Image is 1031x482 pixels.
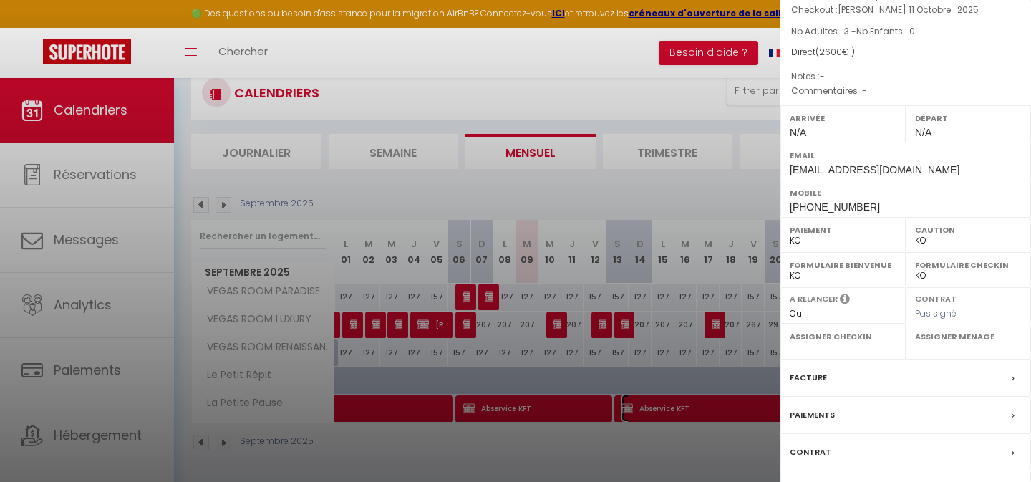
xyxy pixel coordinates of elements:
span: Nb Adultes : 3 - [791,25,915,37]
label: Assigner Checkin [790,329,896,344]
label: A relancer [790,293,838,305]
label: Formulaire Checkin [915,258,1022,272]
div: Direct [791,46,1020,59]
p: Checkout : [791,3,1020,17]
label: Mobile [790,185,1022,200]
label: Paiements [790,408,835,423]
label: Formulaire Bienvenue [790,258,896,272]
span: [EMAIL_ADDRESS][DOMAIN_NAME] [790,164,959,175]
label: Arrivée [790,111,896,125]
label: Caution [915,223,1022,237]
p: Commentaires : [791,84,1020,98]
p: Notes : [791,69,1020,84]
span: 2600 [819,46,842,58]
label: Paiement [790,223,896,237]
span: [PHONE_NUMBER] [790,201,880,213]
span: [PERSON_NAME] 11 Octobre . 2025 [838,4,979,16]
span: Pas signé [915,307,957,319]
span: Nb Enfants : 0 [856,25,915,37]
span: ( € ) [815,46,855,58]
button: Ouvrir le widget de chat LiveChat [11,6,54,49]
span: - [820,70,825,82]
label: Contrat [915,293,957,302]
span: - [862,85,867,97]
label: Email [790,148,1022,163]
label: Départ [915,111,1022,125]
span: N/A [915,127,931,138]
label: Facture [790,370,827,385]
i: Sélectionner OUI si vous souhaiter envoyer les séquences de messages post-checkout [840,293,850,309]
label: Assigner Menage [915,329,1022,344]
label: Contrat [790,445,831,460]
span: N/A [790,127,806,138]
